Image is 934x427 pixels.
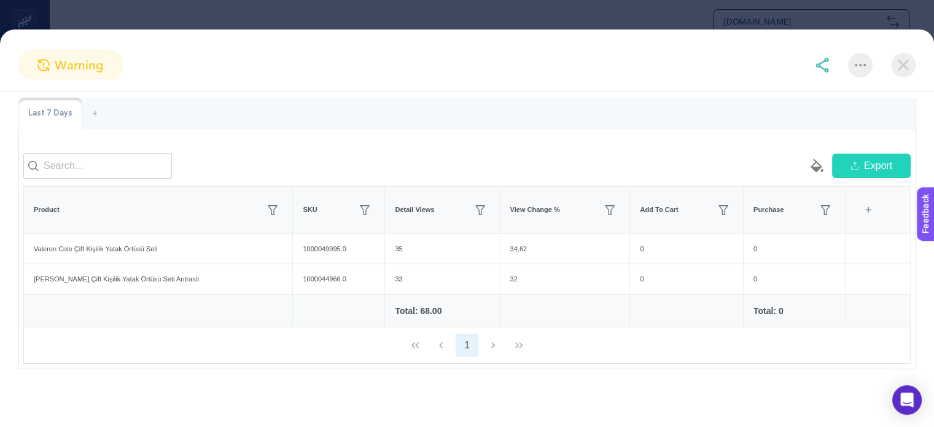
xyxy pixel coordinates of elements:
img: More options [855,64,866,66]
span: Export [864,159,892,173]
span: SKU [303,205,317,215]
div: Last 7 Days [18,98,82,130]
div: 35 [385,234,499,264]
div: 1000049995.0 [293,234,384,264]
span: Feedback [7,4,47,14]
div: 0 [744,234,845,264]
div: + [82,98,107,130]
div: 0 [630,264,742,294]
div: Open Intercom Messenger [892,385,922,415]
span: Purchase [753,205,784,215]
div: 33 [385,264,499,294]
img: share [815,58,830,72]
div: 1000044966.0 [293,264,384,294]
button: Export [832,154,911,178]
span: Add To Cart [640,205,678,215]
div: 0 [630,234,742,264]
input: Search... [23,153,172,179]
button: 1 [456,334,479,357]
span: warning [55,56,104,74]
div: 6 items selected [855,197,865,224]
div: 34,62 [500,234,630,264]
div: [PERSON_NAME] Çift Kişilik Yatak Örtüsü Seti Antrasit [24,264,292,294]
div: Total: 68.00 [395,305,489,317]
img: close-dialog [891,53,916,77]
img: warning [37,59,50,71]
div: 32 [500,264,630,294]
span: Product [34,205,60,215]
div: Valeron Cole Çift Kişilik Yatak Örtüsü Seti [24,234,292,264]
span: Detail Views [395,205,434,215]
div: + [857,197,880,224]
div: 0 [744,264,845,294]
div: Total: 0 [753,305,835,317]
span: View Change % [510,205,560,215]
